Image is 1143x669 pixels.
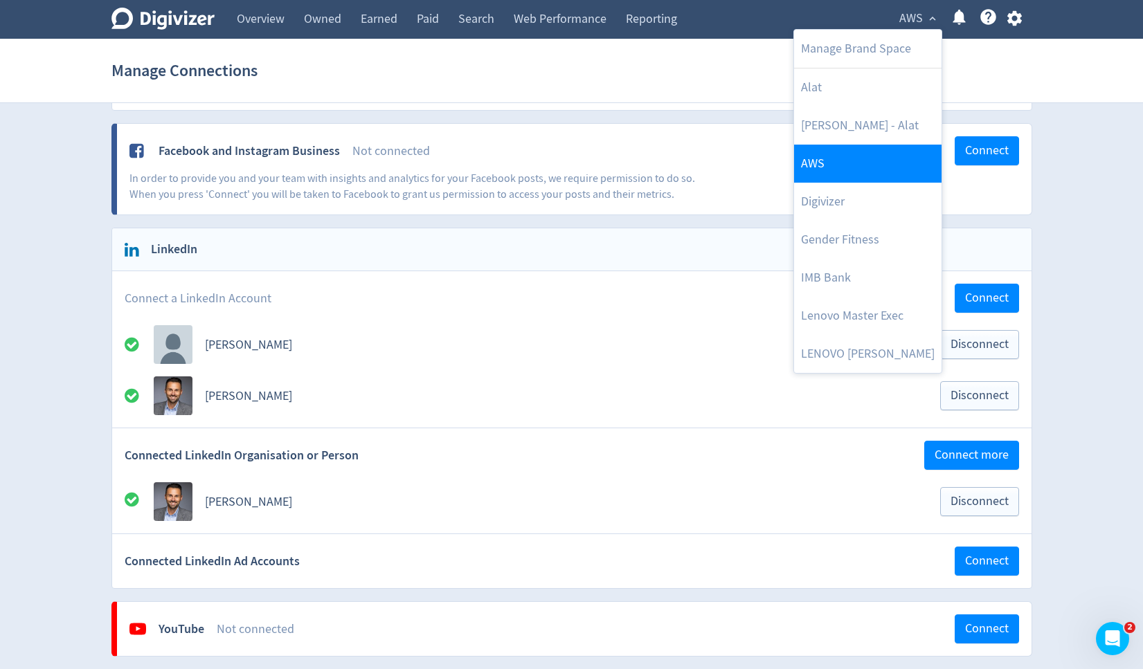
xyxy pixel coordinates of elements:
[1124,622,1135,633] span: 2
[794,68,942,107] a: Alat
[794,259,942,297] a: IMB Bank
[794,297,942,335] a: Lenovo Master Exec
[794,107,942,145] a: [PERSON_NAME] - Alat
[1096,622,1129,655] iframe: Intercom live chat
[794,183,942,221] a: Digivizer
[794,30,942,68] a: Manage Brand Space
[794,145,942,183] a: AWS
[794,221,942,259] a: Gender Fitness
[794,335,942,373] a: LENOVO [PERSON_NAME]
